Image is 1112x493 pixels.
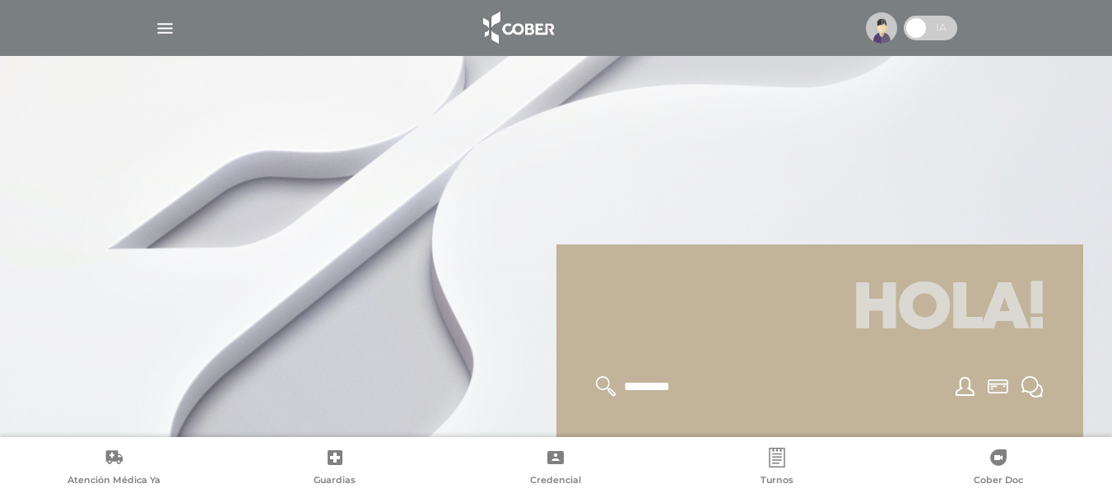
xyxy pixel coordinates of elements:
a: Turnos [667,448,888,490]
a: Guardias [225,448,446,490]
a: Cober Doc [887,448,1109,490]
span: Turnos [761,474,793,489]
span: Credencial [530,474,581,489]
a: Credencial [445,448,667,490]
span: Cober Doc [974,474,1023,489]
a: Atención Médica Ya [3,448,225,490]
h1: Hola! [576,264,1063,356]
img: logo_cober_home-white.png [474,8,561,48]
img: profile-placeholder.svg [866,12,897,44]
span: Atención Médica Ya [67,474,161,489]
img: Cober_menu-lines-white.svg [155,18,175,39]
span: Guardias [314,474,356,489]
